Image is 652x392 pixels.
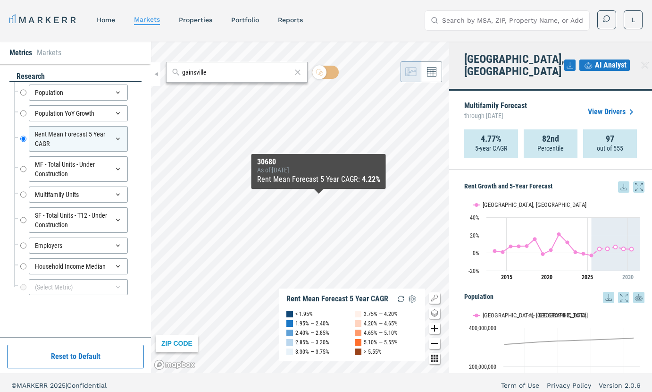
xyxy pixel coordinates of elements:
[630,247,634,251] path: Friday, 28 Jun, 20:00, 4.15. Gainesville, GA.
[473,250,479,256] text: 0%
[429,353,440,364] button: Other options map button
[29,105,128,121] div: Population YoY Growth
[179,16,212,24] a: properties
[509,244,513,248] path: Sunday, 28 Jun, 20:00, 7.25. Gainesville, GA.
[364,309,398,319] div: 3.75% — 4.20%
[9,13,78,26] a: MARKERR
[29,156,128,182] div: MF - Total Units - Under Construction
[549,248,553,252] path: Sunday, 28 Jun, 20:00, 3.08. Gainesville, GA.
[464,53,564,77] h4: [GEOGRAPHIC_DATA], [GEOGRAPHIC_DATA]
[541,252,545,256] path: Friday, 28 Jun, 20:00, -1.4. Gainesville, GA.
[17,382,50,389] span: MARKERR
[295,347,329,357] div: 3.30% — 3.75%
[295,328,329,338] div: 2.40% — 2.85%
[624,10,643,29] button: L
[557,232,561,236] path: Monday, 28 Jun, 20:00, 20.88. Gainesville, GA.
[156,335,198,352] div: ZIP CODE
[11,382,17,389] span: ©
[469,325,496,332] text: 400,000,000
[473,307,518,314] button: Show Gainesville, GA
[475,144,507,153] p: 5-year CAGR
[364,347,382,357] div: > 5.55%
[295,309,313,319] div: < 1.95%
[29,238,128,254] div: Employers
[429,323,440,334] button: Zoom in map button
[542,134,559,144] strong: 82nd
[295,319,329,328] div: 1.95% — 2.40%
[631,15,635,25] span: L
[257,174,380,185] div: Rent Mean Forecast 5 Year CAGR :
[622,274,634,281] tspan: 2030
[501,274,512,281] tspan: 2015
[50,382,67,389] span: 2025 |
[597,144,623,153] p: out of 555
[362,175,380,184] b: 4.22%
[528,307,547,314] button: Show USA
[525,244,529,248] path: Wednesday, 28 Jun, 20:00, 7.66. Gainesville, GA.
[537,144,564,153] p: Percentile
[231,16,259,24] a: Portfolio
[582,274,593,281] tspan: 2025
[468,268,479,274] text: -20%
[483,312,586,319] text: [GEOGRAPHIC_DATA], [GEOGRAPHIC_DATA]
[599,381,641,390] a: Version 2.0.6
[473,201,518,208] button: Show Gainesville, GA
[537,312,588,319] text: [GEOGRAPHIC_DATA]
[574,250,577,254] path: Wednesday, 28 Jun, 20:00, 0.74. Gainesville, GA.
[442,11,584,30] input: Search by MSA, ZIP, Property Name, or Address
[29,279,128,295] div: (Select Metric)
[29,85,128,101] div: Population
[429,307,440,319] button: Change style map button
[257,158,380,166] div: 30680
[182,68,292,77] input: Search by MSA or ZIP Code
[9,47,32,59] li: Metrics
[598,245,634,251] g: Gainesville, GA, line 2 of 2 with 5 data points.
[395,293,407,305] img: Reload Legend
[464,102,527,122] p: Multifamily Forecast
[257,166,380,174] div: As of : [DATE]
[493,249,497,253] path: Friday, 28 Jun, 20:00, 2.02. Gainesville, GA.
[364,338,398,347] div: 5.10% — 5.55%
[464,193,644,287] div: Rent Growth and 5-Year Forecast. Highcharts interactive chart.
[464,181,644,193] h5: Rent Growth and 5-Year Forecast
[7,345,144,368] button: Reset to Default
[29,207,128,233] div: SF - Total Units - T12 - Under Construction
[590,254,593,257] path: Saturday, 28 Jun, 20:00, -2.94. Gainesville, GA.
[295,338,329,347] div: 2.85% — 3.30%
[286,294,388,304] div: Rent Mean Forecast 5 Year CAGR
[614,245,618,249] path: Wednesday, 28 Jun, 20:00, 6.59. Gainesville, GA.
[469,364,496,370] text: 200,000,000
[579,60,630,71] button: AI Analyst
[582,252,585,256] path: Friday, 28 Jun, 20:00, -1.06. Gainesville, GA.
[364,328,398,338] div: 4.65% — 5.10%
[606,247,610,251] path: Monday, 28 Jun, 20:00, 4.51. Gainesville, GA.
[470,232,479,239] text: 20%
[29,187,128,203] div: Multifamily Units
[598,247,602,251] path: Sunday, 28 Jun, 20:00, 4.24. Gainesville, GA.
[464,292,644,303] h5: Population
[257,158,380,185] div: Map Tooltip Content
[278,16,303,24] a: reports
[483,201,586,208] text: [GEOGRAPHIC_DATA], [GEOGRAPHIC_DATA]
[154,359,195,370] a: Mapbox logo
[464,193,644,287] svg: Interactive chart
[29,126,128,152] div: Rent Mean Forecast 5 Year CAGR
[67,382,107,389] span: Confidential
[364,319,398,328] div: 4.20% — 4.65%
[470,214,479,221] text: 40%
[29,258,128,274] div: Household Income Median
[622,247,626,251] path: Thursday, 28 Jun, 20:00, 4.36. Gainesville, GA.
[533,237,537,241] path: Thursday, 28 Jun, 20:00, 15.5. Gainesville, GA.
[588,106,637,118] a: View Drivers
[9,71,142,82] div: research
[429,292,440,304] button: Show/Hide Legend Map Button
[517,244,521,248] path: Tuesday, 28 Jun, 20:00, 7.31. Gainesville, GA.
[501,250,505,254] path: Saturday, 28 Jun, 20:00, 0.83. Gainesville, GA.
[595,60,627,71] span: AI Analyst
[37,47,61,59] li: Markets
[547,381,591,390] a: Privacy Policy
[97,16,115,24] a: home
[407,293,418,305] img: Settings
[566,240,569,244] path: Tuesday, 28 Jun, 20:00, 11.66. Gainesville, GA.
[606,134,614,144] strong: 97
